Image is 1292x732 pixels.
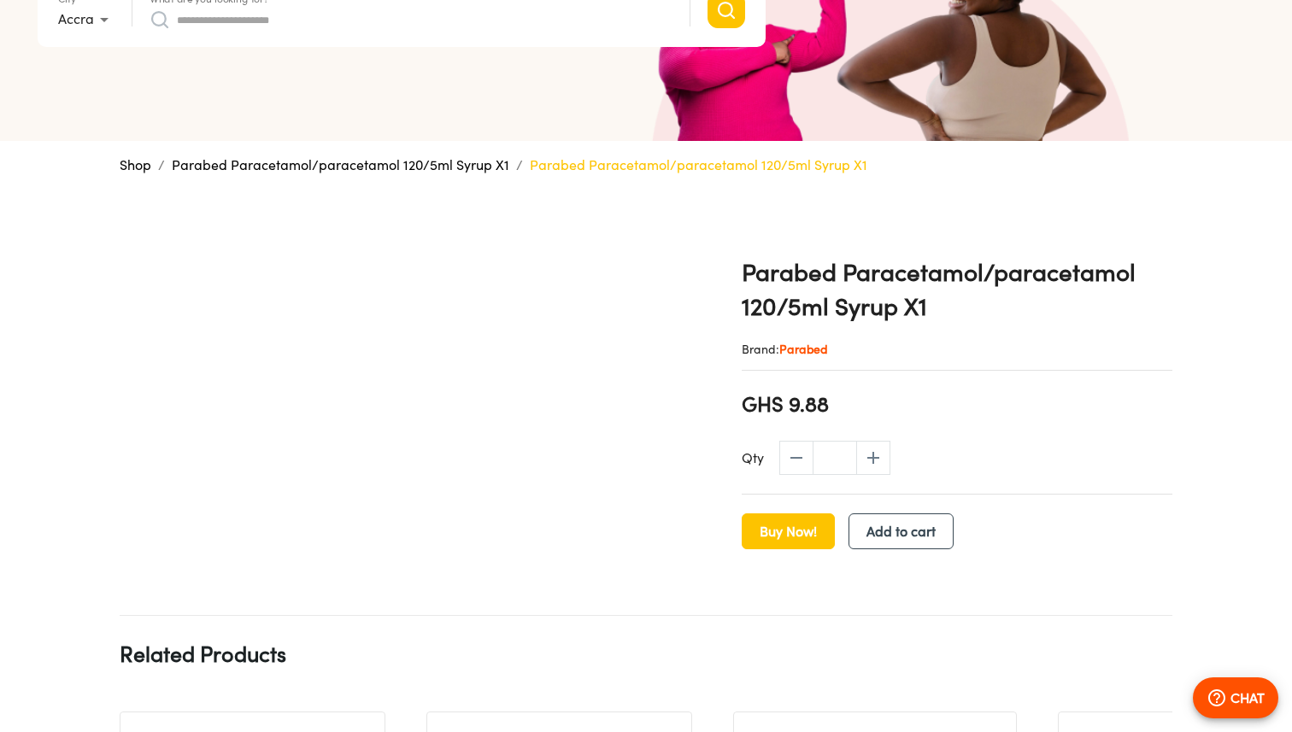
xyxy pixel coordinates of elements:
[158,155,165,175] li: /
[58,6,115,33] div: Accra
[742,448,764,468] p: Qty
[120,156,151,173] a: Shop
[742,389,829,419] span: GHS 9.88
[779,342,828,356] span: Parabed
[120,636,286,671] p: Related Products
[849,513,954,549] button: Add to cart
[172,156,509,173] a: Parabed Paracetamol/paracetamol 120/5ml Syrup X1
[742,255,1172,324] h1: Parabed Paracetamol/paracetamol 120/5ml Syrup X1
[1230,688,1265,708] p: CHAT
[760,519,817,543] span: Buy Now!
[866,519,936,543] span: Add to cart
[742,341,1172,358] p: Brand:
[742,513,835,549] button: Buy Now!
[516,155,523,175] li: /
[120,155,1172,175] nav: breadcrumb
[530,155,867,175] p: Parabed Paracetamol/paracetamol 120/5ml Syrup X1
[1193,677,1278,718] button: CHAT
[856,441,890,475] span: increase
